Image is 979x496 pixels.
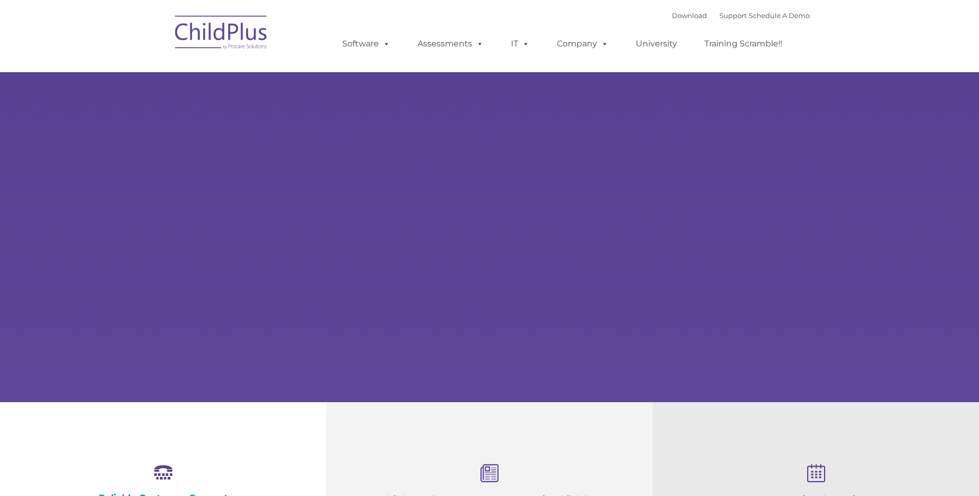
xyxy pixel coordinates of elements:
[501,34,540,54] a: IT
[332,34,400,54] a: Software
[749,11,810,20] a: Schedule A Demo
[694,34,793,54] a: Training Scramble!!
[719,11,747,20] a: Support
[170,8,273,60] img: ChildPlus by Procare Solutions
[672,11,707,20] a: Download
[407,34,494,54] a: Assessments
[547,34,619,54] a: Company
[625,34,687,54] a: University
[672,11,810,20] font: |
